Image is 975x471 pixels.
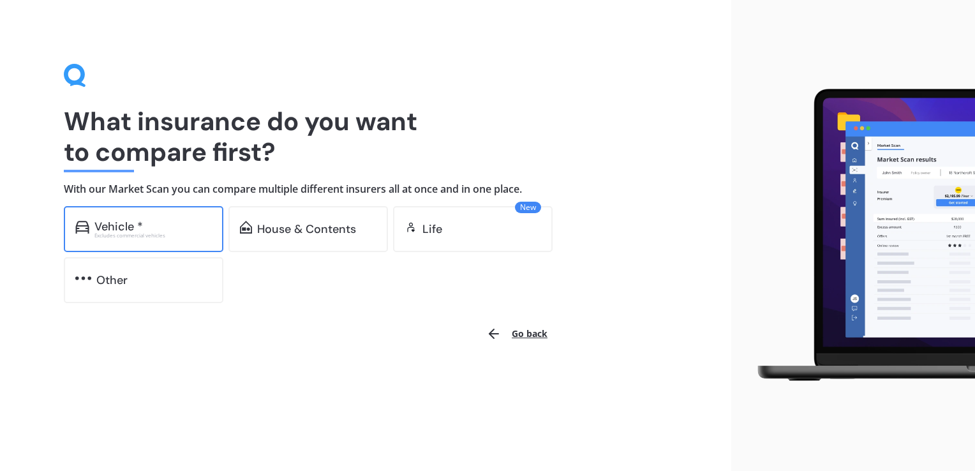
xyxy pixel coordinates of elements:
[405,221,417,234] img: life.f720d6a2d7cdcd3ad642.svg
[96,274,128,287] div: Other
[741,82,975,389] img: laptop.webp
[94,220,143,233] div: Vehicle *
[64,106,667,167] h1: What insurance do you want to compare first?
[257,223,356,235] div: House & Contents
[75,272,91,285] img: other.81dba5aafe580aa69f38.svg
[64,183,667,196] h4: With our Market Scan you can compare multiple different insurers all at once and in one place.
[515,202,541,213] span: New
[240,221,252,234] img: home-and-contents.b802091223b8502ef2dd.svg
[422,223,442,235] div: Life
[479,318,555,349] button: Go back
[75,221,89,234] img: car.f15378c7a67c060ca3f3.svg
[94,233,212,238] div: Excludes commercial vehicles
